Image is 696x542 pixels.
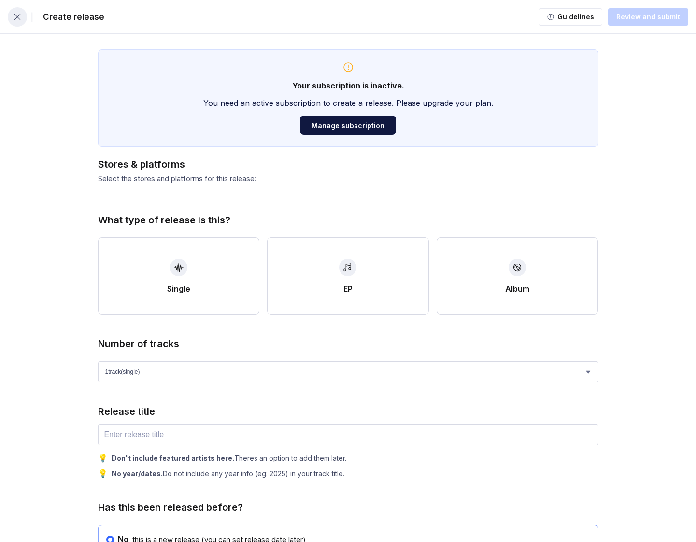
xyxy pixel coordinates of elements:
[343,284,353,293] div: EP
[112,454,346,462] div: Theres an option to add them later.
[539,8,602,26] button: Guidelines
[98,174,598,183] div: Select the stores and platforms for this release:
[31,12,33,22] div: |
[98,159,185,170] div: Stores & platforms
[98,424,598,445] input: Enter release title
[437,237,598,315] button: Album
[300,116,396,135] button: Manage subscription
[98,338,179,350] div: Number of tracks
[98,237,260,315] button: Single
[267,237,429,315] button: EP
[554,12,594,22] div: Guidelines
[98,501,243,513] div: Has this been released before?
[505,284,529,293] div: Album
[203,98,493,108] div: You need an active subscription to create a release. Please upgrade your plan.
[292,81,404,90] strong: Your subscription is inactive.
[98,469,108,478] div: 💡
[98,453,108,463] div: 💡
[98,406,155,417] div: Release title
[37,12,104,22] div: Create release
[112,469,344,478] div: Do not include any year info (eg: 2025) in your track title.
[167,284,190,293] div: Single
[112,454,234,462] b: Don't include featured artists here.
[98,214,230,226] div: What type of release is this?
[112,469,163,478] b: No year/dates.
[312,121,384,130] div: Manage subscription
